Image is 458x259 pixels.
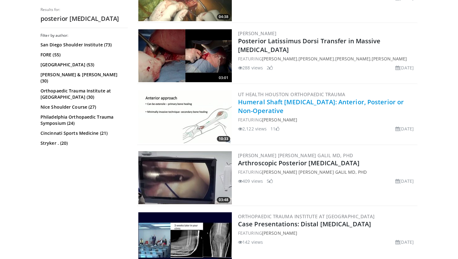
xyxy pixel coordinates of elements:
[41,42,126,48] a: San Diego Shoulder Institute (73)
[41,15,128,23] h2: posterior [MEDICAL_DATA]
[41,62,126,68] a: [GEOGRAPHIC_DATA] (53)
[262,117,297,123] a: [PERSON_NAME]
[335,56,370,62] a: [PERSON_NAME]
[138,29,232,82] img: 16c22569-32e3-4d6c-b618-ed3919dbf96c.300x170_q85_crop-smart_upscale.jpg
[267,178,273,184] li: 5
[238,55,416,62] div: FEATURING , , ,
[41,130,126,136] a: Cincinnati Sports Medicine (21)
[238,178,263,184] li: 409 views
[138,151,232,204] img: 39caff7f-cd85-47fb-ab22-a3439169d78a.300x170_q85_crop-smart_upscale.jpg
[217,197,230,203] span: 03:48
[238,64,263,71] li: 288 views
[138,29,232,82] a: 03:01
[238,169,416,175] div: FEATURING
[238,239,263,245] li: 142 views
[238,159,360,167] a: Arthroscopic Posterior [MEDICAL_DATA]
[41,52,126,58] a: FORE (55)
[267,64,273,71] li: 2
[395,178,414,184] li: [DATE]
[372,56,407,62] a: [PERSON_NAME]
[238,98,404,115] a: Humeral Shaft [MEDICAL_DATA]: Anterior, Posterior or Non-Operative
[395,239,414,245] li: [DATE]
[262,230,297,236] a: [PERSON_NAME]
[395,64,414,71] li: [DATE]
[238,220,371,228] a: Case Presentations: Distal [MEDICAL_DATA]
[41,72,126,84] a: [PERSON_NAME] & [PERSON_NAME] (30)
[138,90,232,143] img: 51ea9e74-1711-444b-b8ef-da069accb836.300x170_q85_crop-smart_upscale.jpg
[238,30,276,36] a: [PERSON_NAME]
[41,140,126,146] a: Stryker . (20)
[41,33,128,38] h3: Filter by author:
[217,14,230,20] span: 04:38
[217,75,230,81] span: 03:01
[217,136,230,142] span: 10:33
[298,56,334,62] a: [PERSON_NAME]
[41,104,126,110] a: Nice Shoulder Course (27)
[270,125,279,132] li: 11
[41,88,126,100] a: Orthopaedic Trauma Institute at [GEOGRAPHIC_DATA] (30)
[138,90,232,143] a: 10:33
[238,37,381,54] a: Posterior Latissimus Dorsi Transfer in Massive [MEDICAL_DATA]
[238,230,416,236] div: FEATURING
[238,91,345,97] a: UT Health Houston Orthopaedic Trauma
[41,114,126,126] a: Philadelphia Orthopaedic Trauma Symposium (24)
[262,169,367,175] a: [PERSON_NAME] [PERSON_NAME] Galil MD, PhD
[238,125,267,132] li: 2,122 views
[262,56,297,62] a: [PERSON_NAME]
[395,125,414,132] li: [DATE]
[238,152,353,158] a: [PERSON_NAME] [PERSON_NAME] Galil MD, PhD
[41,7,128,12] p: Results for:
[238,116,416,123] div: FEATURING
[238,213,375,219] a: Orthopaedic Trauma Institute at [GEOGRAPHIC_DATA]
[138,151,232,204] a: 03:48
